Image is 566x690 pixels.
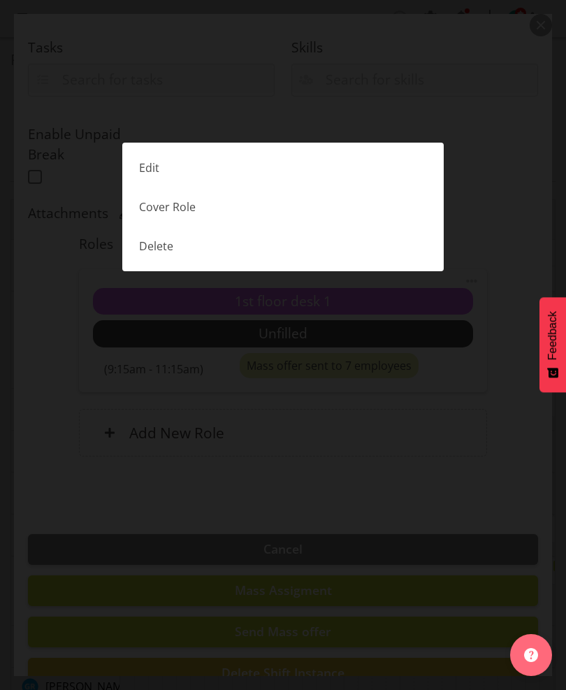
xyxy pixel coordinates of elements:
[122,148,444,187] a: Edit
[539,297,566,392] button: Feedback - Show survey
[122,227,444,266] a: Delete
[546,311,559,360] span: Feedback
[524,648,538,662] img: help-xxl-2.png
[122,187,444,227] a: Cover Role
